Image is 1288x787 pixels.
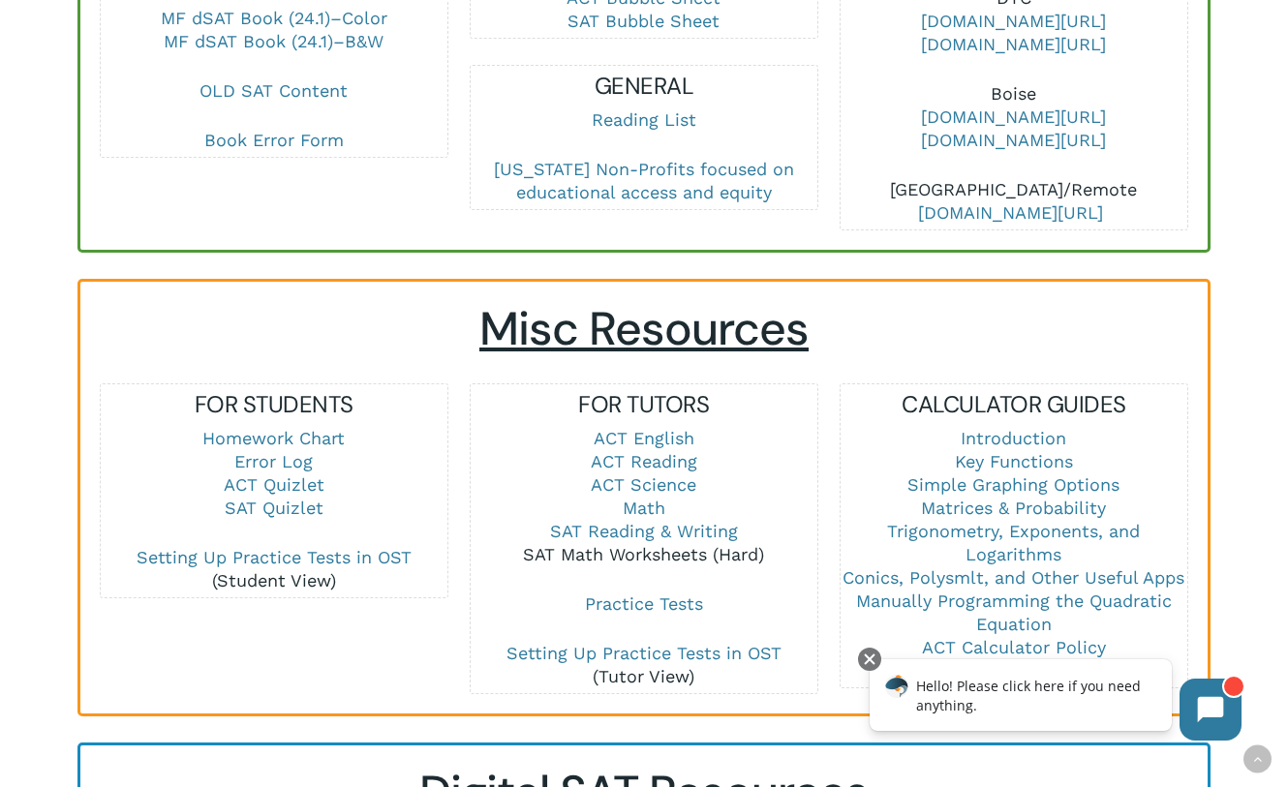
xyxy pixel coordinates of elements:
a: [DOMAIN_NAME][URL] [921,11,1106,31]
a: SAT Reading & Writing [550,521,738,541]
a: SAT Quizlet [225,498,323,518]
h5: CALCULATOR GUIDES [841,389,1186,420]
h5: FOR TUTORS [471,389,816,420]
a: OLD SAT Content [199,80,348,101]
a: Key Functions [955,451,1073,471]
a: ACT Science [591,474,696,495]
p: [GEOGRAPHIC_DATA]/Remote [841,178,1186,225]
a: ACT Reading [591,451,697,471]
a: ACT Quizlet [224,474,324,495]
iframe: Chatbot [849,644,1261,760]
a: Setting Up Practice Tests in OST [137,547,412,567]
a: SAT Math Worksheets (Hard) [523,544,764,564]
a: Setting Up Practice Tests in OST [506,643,782,663]
h5: FOR STUDENTS [101,389,446,420]
a: Practice Tests [585,593,703,614]
a: [DOMAIN_NAME][URL] [921,34,1106,54]
p: (Tutor View) [471,642,816,688]
a: Introduction [961,428,1066,448]
h5: GENERAL [471,71,816,102]
span: Misc Resources [479,298,809,359]
a: [DOMAIN_NAME][URL] [921,130,1106,150]
a: Math [623,498,665,518]
a: [DOMAIN_NAME][URL] [921,106,1106,127]
a: Trigonometry, Exponents, and Logarithms [887,521,1140,564]
a: [US_STATE] Non-Profits focused on educational access and equity [494,159,794,202]
a: Simple Graphing Options [907,474,1119,495]
a: Manually Programming the Quadratic Equation [856,590,1172,634]
a: Matrices & Probability [921,498,1106,518]
a: Error Log [234,451,313,471]
a: Reading List [592,109,696,130]
a: ACT Calculator Policy [922,637,1106,657]
a: ACT English [594,428,694,448]
a: [DOMAIN_NAME][URL] [918,202,1103,223]
a: Conics, Polysmlt, and Other Useful Apps [843,567,1184,588]
a: Book Error Form [204,130,344,150]
a: MF dSAT Book (24.1)–B&W [164,31,383,51]
p: Boise [841,82,1186,178]
a: SAT Bubble Sheet [567,11,720,31]
a: MF dSAT Book (24.1)–Color [161,8,387,28]
a: Homework Chart [202,428,345,448]
p: (Student View) [101,546,446,592]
